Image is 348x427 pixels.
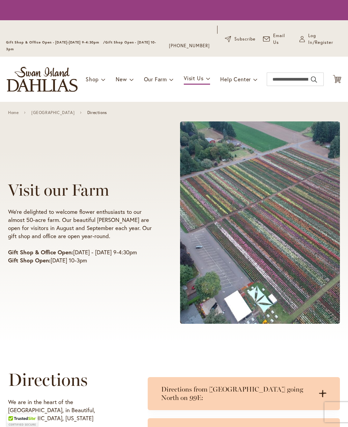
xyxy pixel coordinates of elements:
[169,42,210,49] a: [PHONE_NUMBER]
[8,248,154,264] p: [DATE] - [DATE] 9-4:30pm [DATE] 10-3pm
[8,398,128,422] p: We are in the heart of the [GEOGRAPHIC_DATA], in Beautiful, [GEOGRAPHIC_DATA], [US_STATE]
[87,110,107,115] span: Directions
[8,256,51,264] strong: Gift Shop Open:
[86,76,99,83] span: Shop
[184,75,203,82] span: Visit Us
[299,32,342,46] a: Log In/Register
[161,385,313,402] h3: Directions from [GEOGRAPHIC_DATA] going North on 99E:
[8,181,154,199] h1: Visit our Farm
[308,32,342,46] span: Log In/Register
[311,74,317,85] button: Search
[31,110,75,115] a: [GEOGRAPHIC_DATA]
[8,248,73,256] strong: Gift Shop & Office Open:
[8,208,154,240] p: We're delighted to welcome flower enthusiasts to our almost 50-acre farm. Our beautiful [PERSON_N...
[273,32,292,46] span: Email Us
[263,32,292,46] a: Email Us
[234,36,256,42] span: Subscribe
[225,36,256,42] a: Subscribe
[8,370,128,390] h1: Directions
[220,76,251,83] span: Help Center
[8,110,19,115] a: Home
[6,40,105,45] span: Gift Shop & Office Open - [DATE]-[DATE] 9-4:30pm /
[116,76,127,83] span: New
[144,76,167,83] span: Our Farm
[148,377,340,410] summary: Directions from [GEOGRAPHIC_DATA] going North on 99E:
[7,67,78,92] a: store logo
